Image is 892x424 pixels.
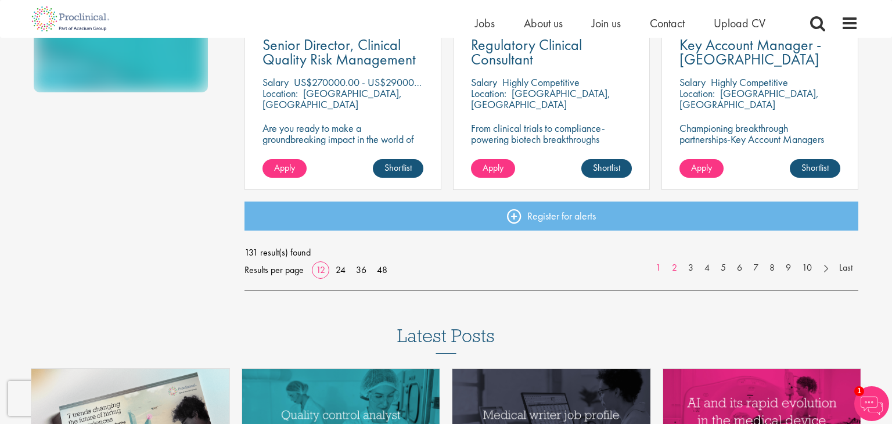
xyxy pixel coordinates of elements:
span: Apply [483,161,503,174]
a: 36 [352,264,371,276]
a: Apply [679,159,724,178]
p: [GEOGRAPHIC_DATA], [GEOGRAPHIC_DATA] [679,87,819,111]
a: 4 [699,261,715,275]
a: About us [524,16,563,31]
h3: Latest Posts [397,326,495,354]
a: 8 [764,261,780,275]
a: Register for alerts [244,202,859,231]
span: Apply [691,161,712,174]
span: Apply [274,161,295,174]
a: Key Account Manager - [GEOGRAPHIC_DATA] [679,38,840,67]
a: Join us [592,16,621,31]
a: 48 [373,264,391,276]
a: 2 [666,261,683,275]
span: Results per page [244,261,304,279]
a: 7 [747,261,764,275]
a: Shortlist [373,159,423,178]
a: 12 [312,264,329,276]
span: 131 result(s) found [244,244,859,261]
p: [GEOGRAPHIC_DATA], [GEOGRAPHIC_DATA] [262,87,402,111]
a: Apply [262,159,307,178]
span: Location: [679,87,715,100]
span: Key Account Manager - [GEOGRAPHIC_DATA] [679,35,821,69]
p: From clinical trials to compliance-powering biotech breakthroughs remotely, where precision meets... [471,123,632,167]
iframe: reCAPTCHA [8,381,157,416]
p: Highly Competitive [502,76,580,89]
a: Senior Director, Clinical Quality Risk Management [262,38,423,67]
span: Salary [679,76,706,89]
p: Highly Competitive [711,76,788,89]
p: [GEOGRAPHIC_DATA], [GEOGRAPHIC_DATA] [471,87,610,111]
p: US$270000.00 - US$290000.00 per annum [294,76,478,89]
a: Upload CV [714,16,765,31]
span: Senior Director, Clinical Quality Risk Management [262,35,416,69]
span: Salary [262,76,289,89]
a: Last [833,261,858,275]
a: Shortlist [790,159,840,178]
a: Regulatory Clinical Consultant [471,38,632,67]
a: 10 [796,261,818,275]
img: Chatbot [854,386,889,421]
a: Shortlist [581,159,632,178]
span: Regulatory Clinical Consultant [471,35,582,69]
a: 3 [682,261,699,275]
span: Location: [262,87,298,100]
a: Apply [471,159,515,178]
a: 6 [731,261,748,275]
a: 5 [715,261,732,275]
p: Are you ready to make a groundbreaking impact in the world of biotechnology? Join a growing compa... [262,123,423,178]
a: Jobs [475,16,495,31]
span: Location: [471,87,506,100]
a: 9 [780,261,797,275]
p: Championing breakthrough partnerships-Key Account Managers turn biotech innovation into lasting c... [679,123,840,167]
span: Salary [471,76,497,89]
a: 1 [650,261,667,275]
a: 24 [332,264,350,276]
span: 1 [854,386,864,396]
a: Contact [650,16,685,31]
